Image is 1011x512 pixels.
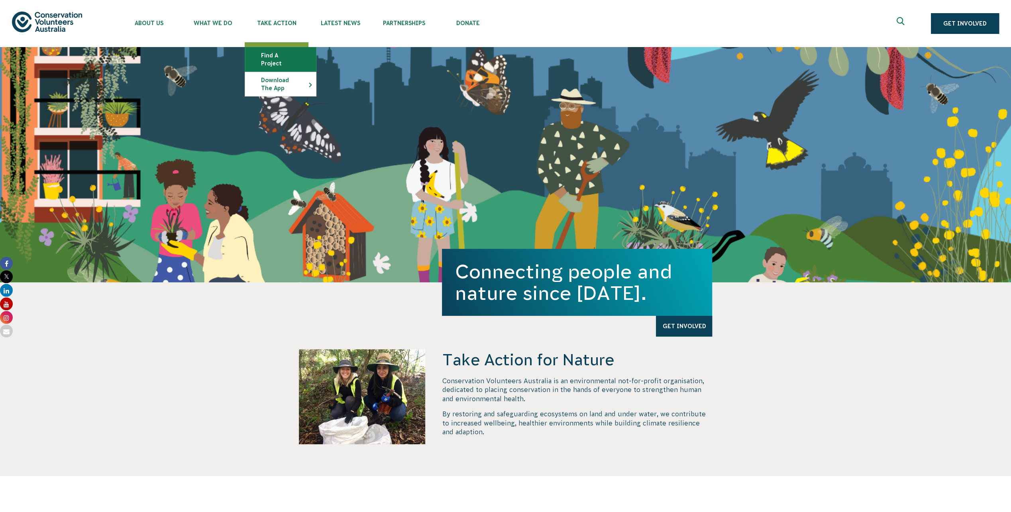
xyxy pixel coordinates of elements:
[12,12,82,32] img: logo.svg
[245,20,308,26] span: Take Action
[245,47,316,71] a: Find a project
[892,14,911,33] button: Expand search box Close search box
[897,17,907,30] span: Expand search box
[656,316,712,337] a: Get Involved
[117,20,181,26] span: About Us
[245,72,316,96] a: Download the app
[931,13,999,34] a: Get Involved
[455,261,699,304] h1: Connecting people and nature since [DATE].
[442,410,712,436] p: By restoring and safeguarding ecosystems on land and under water, we contribute to increased well...
[442,349,712,370] h4: Take Action for Nature
[245,72,316,96] li: Download the app
[181,20,245,26] span: What We Do
[436,20,500,26] span: Donate
[442,376,712,403] p: Conservation Volunteers Australia is an environmental not-for-profit organisation, dedicated to p...
[308,20,372,26] span: Latest News
[372,20,436,26] span: Partnerships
